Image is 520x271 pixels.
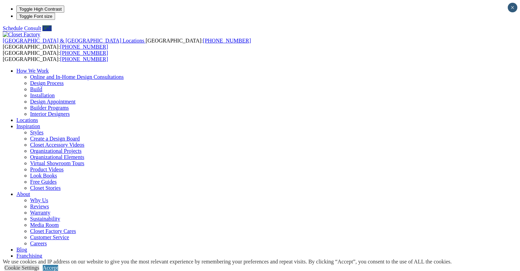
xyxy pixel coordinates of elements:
a: Interior Designers [30,111,70,117]
a: Cookie Settings [4,265,39,271]
a: [PHONE_NUMBER] [203,38,251,44]
a: Reviews [30,204,49,209]
button: Toggle High Contrast [16,5,64,13]
a: Styles [30,130,43,135]
a: Online and In-Home Design Consultations [30,74,124,80]
button: Toggle Font size [16,13,55,20]
span: Toggle Font size [19,14,52,19]
a: Design Appointment [30,99,76,104]
a: Franchising [16,253,42,259]
a: [PHONE_NUMBER] [60,50,108,56]
span: [GEOGRAPHIC_DATA]: [GEOGRAPHIC_DATA]: [3,50,108,62]
a: About [16,191,30,197]
span: [GEOGRAPHIC_DATA]: [GEOGRAPHIC_DATA]: [3,38,251,50]
a: Closet Stories [30,185,61,191]
button: Close [508,3,517,12]
span: [GEOGRAPHIC_DATA] & [GEOGRAPHIC_DATA] Locations [3,38,144,44]
a: [GEOGRAPHIC_DATA] & [GEOGRAPHIC_DATA] Locations [3,38,146,44]
a: Blog [16,247,27,252]
span: Toggle High Contrast [19,7,62,12]
a: Product Videos [30,167,64,172]
a: Free Guides [30,179,57,185]
a: Look Books [30,173,57,178]
a: Closet Accessory Videos [30,142,84,148]
a: Why Us [30,197,48,203]
a: Installation [30,93,55,98]
a: Builder Programs [30,105,69,111]
a: Warranty [30,210,50,215]
a: Organizational Projects [30,148,81,154]
a: Design Process [30,80,64,86]
a: Call [42,25,52,31]
a: Organizational Elements [30,154,84,160]
a: Create a Design Board [30,136,80,141]
a: [PHONE_NUMBER] [60,56,108,62]
a: Inspiration [16,123,40,129]
a: Accept [43,265,58,271]
a: Locations [16,117,38,123]
a: Schedule Consult [3,25,41,31]
a: Closet Factory Cares [30,228,76,234]
img: Closet Factory [3,32,40,38]
a: Sustainability [30,216,60,222]
a: Media Room [30,222,59,228]
a: Customer Service [30,234,69,240]
a: Build [30,86,42,92]
a: [PHONE_NUMBER] [60,44,108,50]
div: We use cookies and IP address on our website to give you the most relevant experience by remember... [3,259,452,265]
a: How We Work [16,68,49,74]
a: Virtual Showroom Tours [30,160,84,166]
a: Careers [30,241,47,246]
